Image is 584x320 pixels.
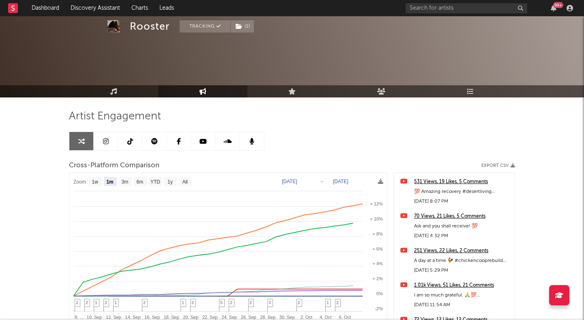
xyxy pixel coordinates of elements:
a: 251 Views, 22 Likes, 2 Comments [414,246,511,256]
text: -2% [375,306,383,311]
text: [DATE] [333,179,348,184]
span: 2 [105,300,107,305]
text: 22. Sep [202,315,218,320]
span: 1 [95,300,97,305]
text: + 2% [373,276,383,281]
text: → [319,179,324,184]
text: + 6% [373,246,383,251]
div: 💯 Amazing recovery #desertliving #deserthomestead #offgridlife [414,187,511,197]
span: 1 [114,300,117,305]
span: 2 [336,300,339,305]
input: Search for artists [406,3,527,13]
text: 6. Oct [339,315,351,320]
span: 2 [191,300,194,305]
span: 1 [182,300,184,305]
div: [DATE] 4:32 PM [414,231,511,241]
div: A day at a time 🐓 #chickencooprebuild #desertliving # #deserthomestead #buildingadeserthomestead [414,256,511,266]
text: 16. Sep [144,315,160,320]
span: 3 [268,300,271,305]
text: 28. Sep [260,315,275,320]
a: 70 Views, 21 Likes, 5 Comments [414,212,511,221]
a: 1.01k Views, 51 Likes, 21 Comments [414,281,511,290]
text: Zoom [73,179,86,185]
span: Cross-Platform Comparison [69,161,159,171]
span: 2 [86,300,88,305]
div: 99 + [553,2,563,8]
text: 8. … [75,315,84,320]
text: 30. Sep [279,315,295,320]
button: (1) [231,20,254,32]
span: 1 [326,300,329,305]
text: 4. Oct [320,315,331,320]
span: 2 [143,300,146,305]
text: 24. Sep [221,315,237,320]
text: + 8% [373,231,383,236]
text: + 10% [370,216,383,221]
div: Rooster [130,20,170,32]
span: ( 1 ) [230,20,254,32]
text: 20. Sep [183,315,198,320]
text: 12. Sep [106,315,121,320]
div: [DATE] 8:07 PM [414,197,511,206]
text: 1y [167,179,173,185]
text: 6m [137,179,144,185]
text: 26. Sep [241,315,256,320]
div: I am so much grateful. 🙏💯 #offgriddesertissues #desertliving [414,290,511,300]
span: 2 [230,300,232,305]
text: 0% [376,291,383,296]
a: 531 Views, 19 Likes, 5 Comments [414,177,511,187]
text: 1w [92,179,99,185]
button: Export CSV [481,163,515,168]
div: [DATE] 5:29 PM [414,266,511,275]
text: YTD [150,179,160,185]
text: 14. Sep [125,315,141,320]
text: + 4% [373,261,383,266]
div: Ask and you shall receive! 💯 [414,221,511,231]
text: 3m [122,179,129,185]
text: All [182,179,187,185]
span: 2 [249,300,252,305]
button: Tracking [180,20,230,32]
text: [DATE] [282,179,297,184]
text: + 12% [370,201,383,206]
span: Artist Engagement [69,112,161,121]
span: 2 [76,300,78,305]
span: 5 [220,300,223,305]
text: 1m [106,179,113,185]
button: 99+ [551,5,556,11]
text: 10. Sep [87,315,102,320]
text: 18. Sep [164,315,179,320]
div: [DATE] 11:54 AM [414,300,511,310]
span: 2 [298,300,300,305]
text: 2. Oct [301,315,312,320]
